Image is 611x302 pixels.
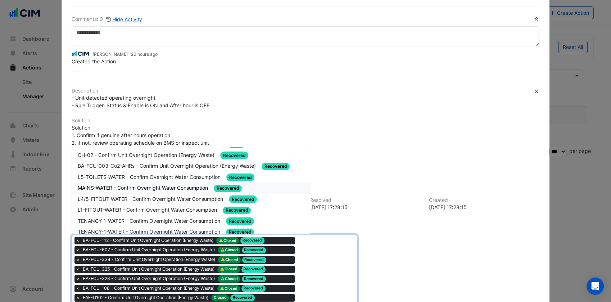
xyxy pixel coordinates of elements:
[229,195,257,203] span: Recovered
[131,51,158,57] span: 2025-08-14 18:00:33
[78,163,257,169] span: BA-FCU-003-Co2-AHRs - Confirm Unit Overnight Operation (Energy Waste)
[310,203,420,211] div: [DATE] 17:28:15
[429,203,539,211] div: [DATE] 17:28:15
[72,147,311,234] ng-dropdown-panel: Options list
[242,276,266,282] span: Recovered
[226,229,254,236] span: Recovered
[106,15,143,23] button: Hide Activity
[310,197,420,203] h6: Resolved
[72,50,90,58] img: CIM
[78,229,222,235] span: TENANCY-1-WATER - Confirm Overnight Water Consumption
[240,237,265,244] span: Recovered
[226,217,254,225] span: Recovered
[83,256,217,263] span: BA-FCU-334 - Confirm Unit Overnight Operation (Energy Waste)
[72,58,116,64] span: Created the Action
[78,218,222,224] span: TENANCY-1-WATER - Confirm Overnight Water Consumption
[74,275,81,283] span: ×
[74,285,81,292] span: ×
[211,294,229,301] span: Closed
[220,152,249,159] span: Recovered
[81,246,269,254] span: BA-FCU-607 - Confirm Unit Overnight Operation (Energy Waste)
[78,174,222,180] span: L5-TOILETS-WATER - Confirm Overnight Water Consumption
[429,197,539,203] h6: Created
[72,15,143,23] div: Comments: 0
[72,88,539,94] h6: Description
[587,278,604,295] div: Open Intercom Messenger
[218,256,241,263] span: Closed
[262,163,290,170] span: Recovered
[81,294,258,301] span: EAF-G102 - Confirm Unit Overnight Operation (Energy Waste)
[230,294,255,301] span: Recovered
[78,185,209,191] span: MAINS-WATER - Confirm Overnight Water Consumption
[92,51,158,58] small: [PERSON_NAME] -
[74,247,81,254] span: ×
[81,256,270,264] span: BA-FCU-334 - Confirm Unit Overnight Operation (Energy Waste)
[74,237,81,244] span: ×
[74,294,81,301] span: ×
[83,237,215,244] span: BA-FCU-112 - Confirm Unit Overnight Operation (Energy Waste)
[218,275,240,283] span: Closed
[214,185,242,192] span: Recovered
[216,237,239,244] span: Closed
[223,207,251,214] span: Recovered
[83,285,216,292] span: BA-FCU-108 - Confirm Unit Overnight Operation (Energy Waste)
[218,247,240,254] span: Closed
[226,173,255,181] span: Recovered
[81,285,269,293] span: BA-FCU-108 - Confirm Unit Overnight Operation (Energy Waste)
[241,266,266,272] span: Recovered
[78,196,225,202] span: L4/5-FITOUT-WATER - Confirm Overnight Water Consumption
[217,285,240,292] span: Closed
[72,118,539,124] h6: Solution
[78,207,218,213] span: L1-FITOUT-WATER - Confirm Overnight Water Consumption
[81,266,269,274] span: BA-FCU-325 - Confirm Unit Overnight Operation (Energy Waste)
[72,125,209,146] span: Solution 1. Confirm if genuine after hours operation 2. If not, review operating schedule on BMS ...
[78,152,216,158] span: CH-02 - Confirm Unit Overnight Operation (Energy Waste)
[81,237,268,245] span: BA-FCU-112 - Confirm Unit Overnight Operation (Energy Waste)
[83,294,210,301] span: EAF-G102 - Confirm Unit Overnight Operation (Energy Waste)
[74,256,81,263] span: ×
[241,285,266,292] span: Recovered
[81,275,269,283] span: BA-FCU-328 - Confirm Unit Overnight Operation (Energy Waste)
[72,95,209,108] span: - Unit detected operating overnight - Rule Trigger: Status & Enable is ON and After hour is OFF
[242,257,267,263] span: Recovered
[74,266,81,273] span: ×
[83,266,216,273] span: BA-FCU-325 - Confirm Unit Overnight Operation (Energy Waste)
[83,247,216,254] span: BA-FCU-607 - Confirm Unit Overnight Operation (Energy Waste)
[242,247,266,253] span: Recovered
[83,275,216,283] span: BA-FCU-328 - Confirm Unit Overnight Operation (Energy Waste)
[217,266,240,273] span: Closed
